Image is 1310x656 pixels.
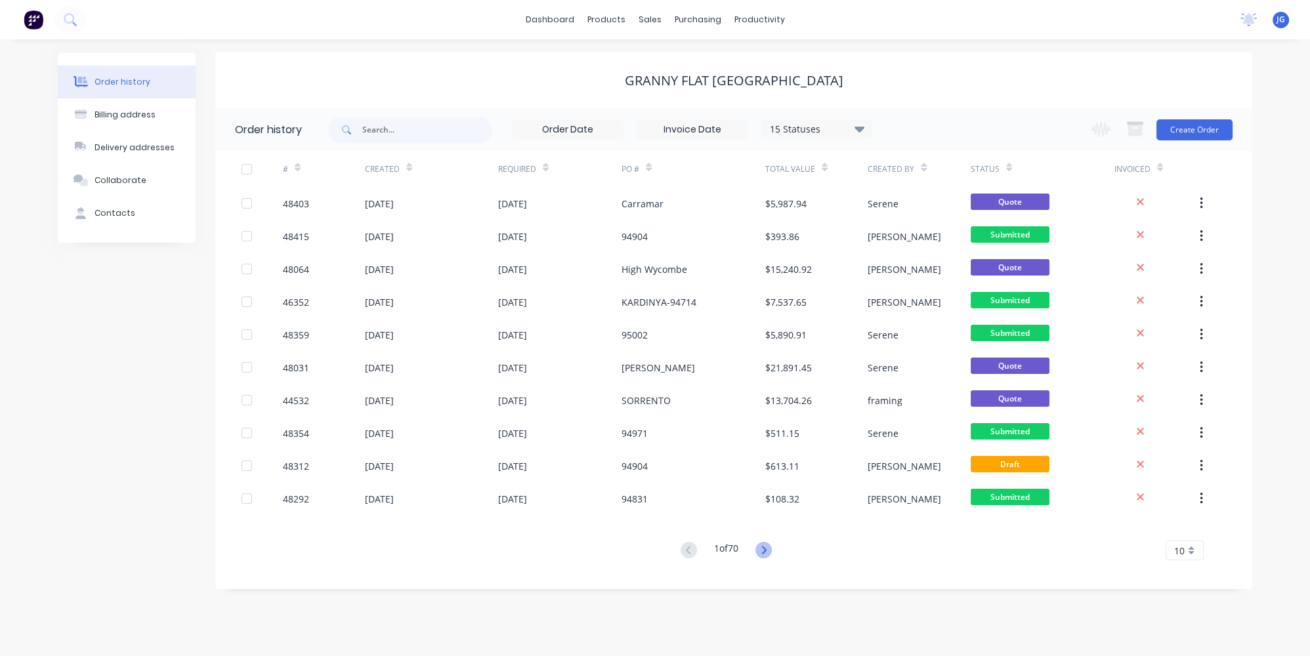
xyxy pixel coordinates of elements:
div: [PERSON_NAME] [868,492,941,506]
div: 1 of 70 [714,541,738,560]
div: Status [971,151,1114,187]
span: Quote [971,390,1049,407]
div: 94904 [622,230,648,243]
div: 48403 [283,197,309,211]
div: Created By [868,163,914,175]
div: Total Value [765,163,815,175]
span: Quote [971,358,1049,374]
div: # [283,163,288,175]
div: $15,240.92 [765,262,812,276]
button: Order history [58,66,196,98]
div: 48292 [283,492,309,506]
button: Contacts [58,197,196,230]
span: Quote [971,259,1049,276]
div: Serene [868,361,898,375]
div: purchasing [668,10,728,30]
div: [DATE] [498,262,527,276]
div: [DATE] [498,426,527,440]
div: Carramar [622,197,664,211]
div: [DATE] [498,230,527,243]
div: [DATE] [365,262,394,276]
div: [DATE] [365,197,394,211]
div: 95002 [622,328,648,342]
div: 94971 [622,426,648,440]
div: productivity [728,10,792,30]
div: [DATE] [365,328,394,342]
div: [DATE] [498,295,527,309]
div: # [283,151,365,187]
div: Created [365,163,400,175]
div: [PERSON_NAME] [868,459,941,473]
div: [DATE] [365,394,394,407]
div: 48415 [283,230,309,243]
div: Required [498,163,536,175]
div: $5,987.94 [765,197,807,211]
input: Invoice Date [637,120,748,140]
div: $21,891.45 [765,361,812,375]
div: 48354 [283,426,309,440]
button: Create Order [1156,119,1233,140]
div: [DATE] [498,459,527,473]
div: Created [365,151,498,187]
div: [DATE] [365,295,394,309]
span: Submitted [971,226,1049,243]
div: Order history [95,76,150,88]
a: dashboard [519,10,581,30]
div: [PERSON_NAME] [868,230,941,243]
span: JG [1277,14,1285,26]
div: $7,537.65 [765,295,807,309]
div: products [581,10,632,30]
div: $613.11 [765,459,799,473]
span: Submitted [971,325,1049,341]
img: Factory [24,10,43,30]
div: [DATE] [498,492,527,506]
div: 15 Statuses [762,122,872,136]
div: 48359 [283,328,309,342]
div: [DATE] [498,328,527,342]
div: High Wycombe [622,262,687,276]
div: 48031 [283,361,309,375]
div: 94904 [622,459,648,473]
span: Quote [971,194,1049,210]
div: Total Value [765,151,868,187]
div: Contacts [95,207,135,219]
span: Submitted [971,423,1049,440]
span: Draft [971,456,1049,472]
div: Delivery addresses [95,142,175,154]
div: [DATE] [498,394,527,407]
div: [DATE] [365,492,394,506]
div: KARDINYA-94714 [622,295,696,309]
div: Invoiced [1114,151,1196,187]
div: $108.32 [765,492,799,506]
button: Collaborate [58,164,196,197]
div: 46352 [283,295,309,309]
div: $13,704.26 [765,394,812,407]
button: Billing address [58,98,196,131]
div: Billing address [95,109,156,121]
div: [DATE] [498,361,527,375]
input: Order Date [513,120,623,140]
div: [DATE] [498,197,527,211]
div: Order history [235,122,302,138]
div: [DATE] [365,426,394,440]
span: Submitted [971,292,1049,308]
div: 48312 [283,459,309,473]
div: PO # [622,151,765,187]
div: [DATE] [365,361,394,375]
div: PO # [622,163,639,175]
div: 44532 [283,394,309,407]
div: Serene [868,328,898,342]
div: [PERSON_NAME] [622,361,695,375]
div: [PERSON_NAME] [868,262,941,276]
div: Status [971,163,1000,175]
div: Serene [868,197,898,211]
div: $393.86 [765,230,799,243]
div: sales [632,10,668,30]
button: Delivery addresses [58,131,196,164]
div: Created By [868,151,970,187]
div: [PERSON_NAME] [868,295,941,309]
div: Collaborate [95,174,146,186]
div: Required [498,151,622,187]
div: $5,890.91 [765,328,807,342]
div: SORRENTO [622,394,671,407]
